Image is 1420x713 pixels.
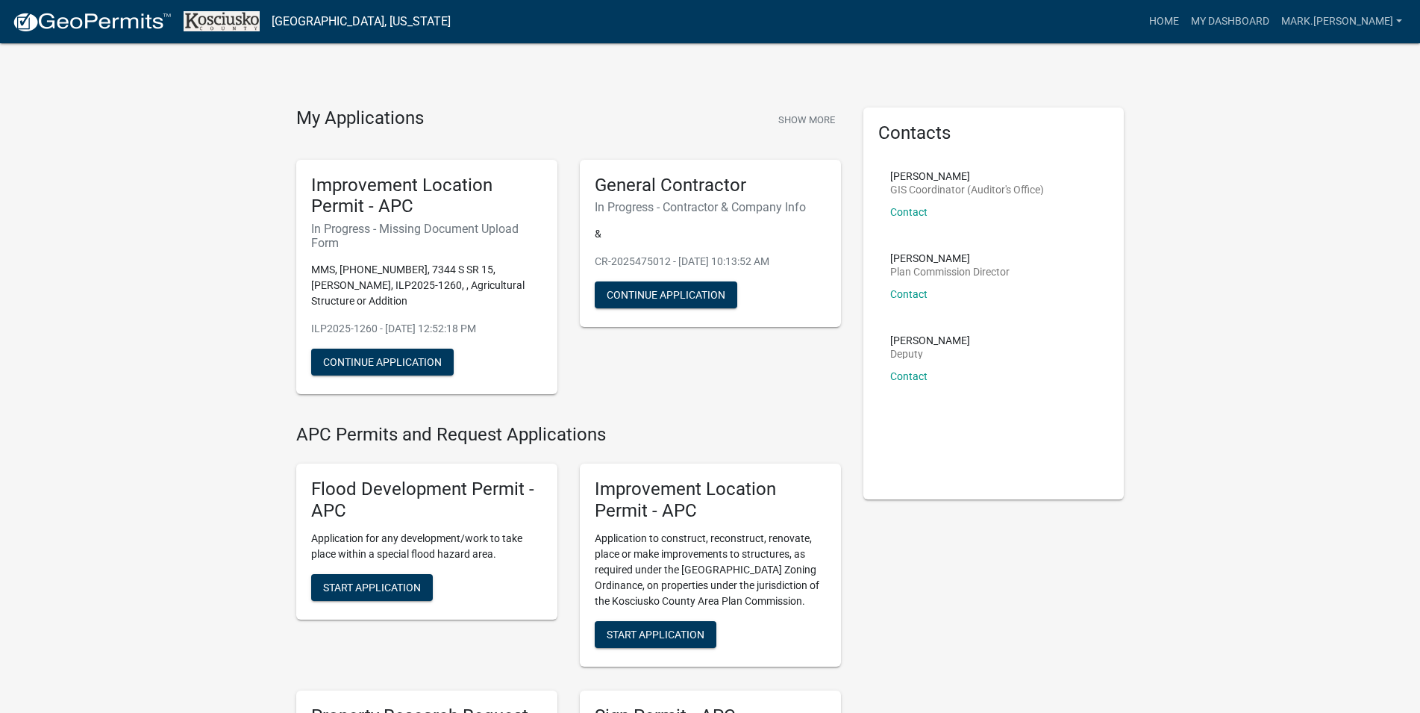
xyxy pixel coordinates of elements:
h5: Improvement Location Permit - APC [595,479,826,522]
button: Continue Application [311,349,454,376]
h5: General Contractor [595,175,826,196]
button: Start Application [595,621,716,648]
p: [PERSON_NAME] [890,335,970,346]
p: Application for any development/work to take place within a special flood hazard area. [311,531,542,562]
h5: Contacts [878,122,1110,144]
a: [GEOGRAPHIC_DATA], [US_STATE] [272,9,451,34]
a: mark.[PERSON_NAME] [1275,7,1408,36]
p: [PERSON_NAME] [890,171,1044,181]
button: Continue Application [595,281,737,308]
a: Home [1143,7,1185,36]
a: Contact [890,206,928,218]
span: Start Application [323,581,421,593]
button: Show More [772,108,841,132]
p: Deputy [890,349,970,359]
img: Kosciusko County, Indiana [184,11,260,31]
h6: In Progress - Missing Document Upload Form [311,222,542,250]
a: My Dashboard [1185,7,1275,36]
p: CR-2025475012 - [DATE] 10:13:52 AM [595,254,826,270]
h4: My Applications [296,108,424,130]
h5: Improvement Location Permit - APC [311,175,542,218]
h6: In Progress - Contractor & Company Info [595,200,826,214]
p: ILP2025-1260 - [DATE] 12:52:18 PM [311,321,542,337]
button: Start Application [311,574,433,601]
p: Plan Commission Director [890,267,1010,277]
h4: APC Permits and Request Applications [296,424,841,446]
p: MMS, [PHONE_NUMBER], 7344 S SR 15, [PERSON_NAME], ILP2025-1260, , Agricultural Structure or Addition [311,262,542,309]
a: Contact [890,370,928,382]
p: GIS Coordinator (Auditor's Office) [890,184,1044,195]
p: & [595,226,826,242]
span: Start Application [607,628,704,640]
p: Application to construct, reconstruct, renovate, place or make improvements to structures, as req... [595,531,826,609]
h5: Flood Development Permit - APC [311,479,542,522]
a: Contact [890,288,928,300]
p: [PERSON_NAME] [890,253,1010,264]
